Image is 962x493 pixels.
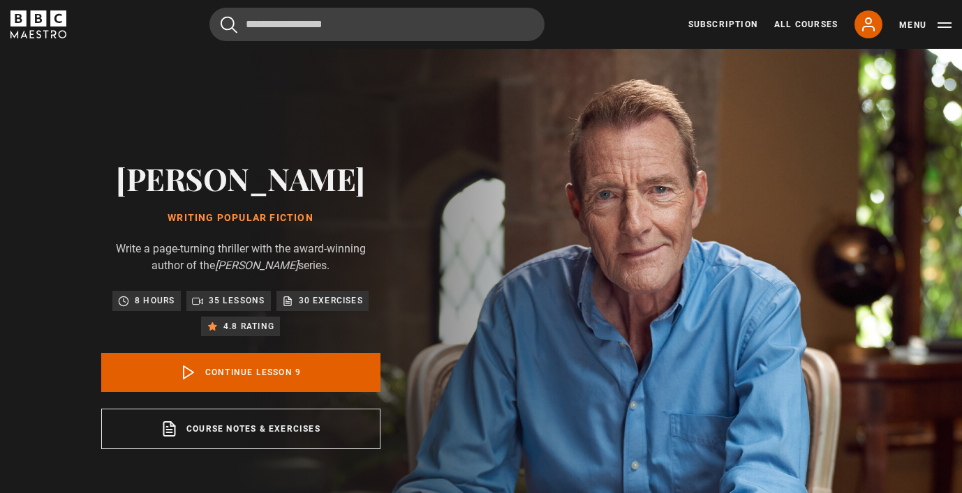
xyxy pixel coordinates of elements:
[101,409,380,449] a: Course notes & exercises
[774,18,838,31] a: All Courses
[223,319,274,333] p: 4.8 rating
[101,160,380,196] h2: [PERSON_NAME]
[135,294,175,308] p: 8 hours
[215,259,298,272] i: [PERSON_NAME]
[101,213,380,224] h1: Writing Popular Fiction
[101,353,380,392] a: Continue lesson 9
[209,294,265,308] p: 35 lessons
[688,18,757,31] a: Subscription
[209,8,545,41] input: Search
[899,18,952,32] button: Toggle navigation
[10,10,66,38] svg: BBC Maestro
[101,241,380,274] p: Write a page-turning thriller with the award-winning author of the series.
[299,294,363,308] p: 30 exercises
[221,16,237,33] button: Submit the search query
